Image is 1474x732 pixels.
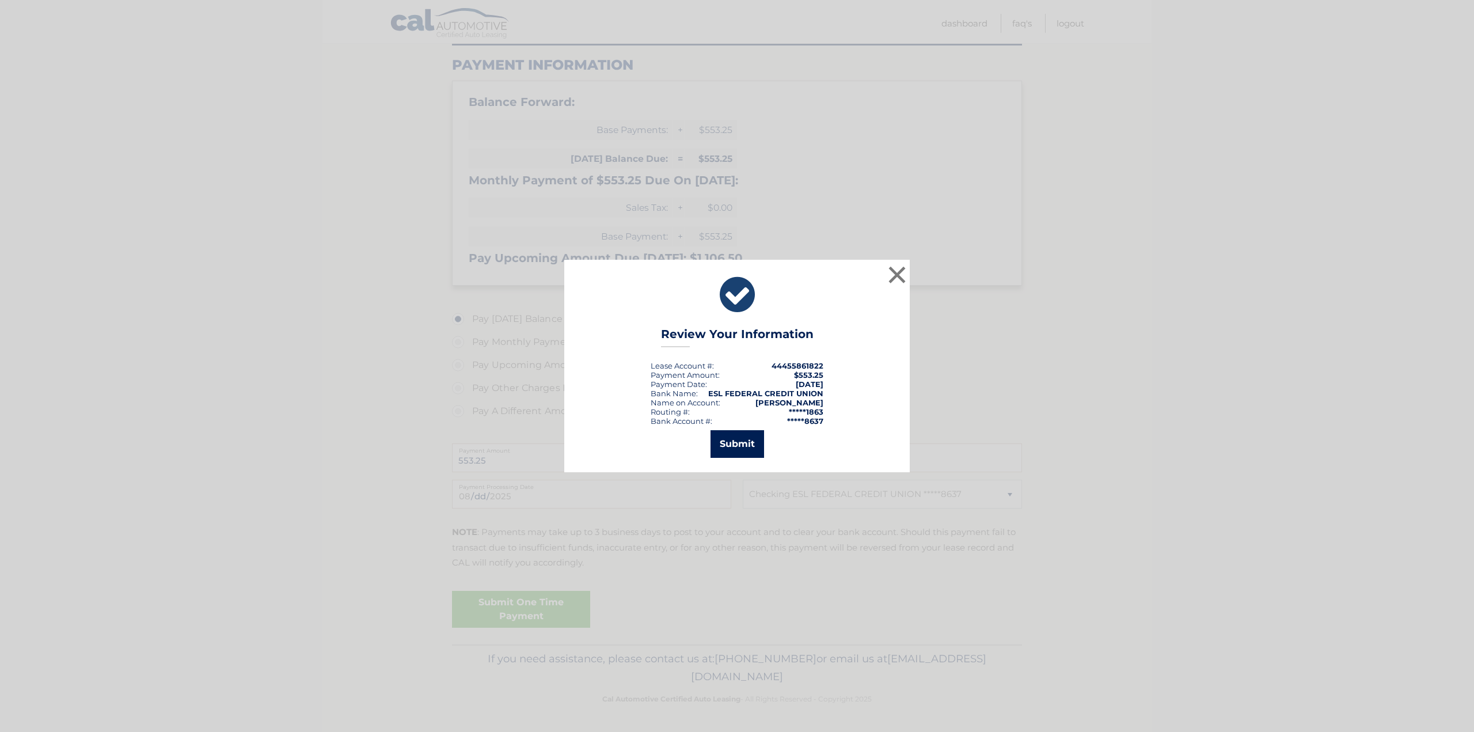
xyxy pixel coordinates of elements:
button: Submit [711,430,764,458]
span: $553.25 [794,370,823,380]
div: Bank Name: [651,389,698,398]
span: Payment Date [651,380,705,389]
h3: Review Your Information [661,327,814,347]
div: : [651,380,707,389]
div: Bank Account #: [651,416,712,426]
strong: 44455861822 [772,361,823,370]
div: Lease Account #: [651,361,714,370]
strong: ESL FEDERAL CREDIT UNION [708,389,823,398]
div: Name on Account: [651,398,720,407]
strong: [PERSON_NAME] [755,398,823,407]
button: × [886,263,909,286]
div: Routing #: [651,407,690,416]
div: Payment Amount: [651,370,720,380]
span: [DATE] [796,380,823,389]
